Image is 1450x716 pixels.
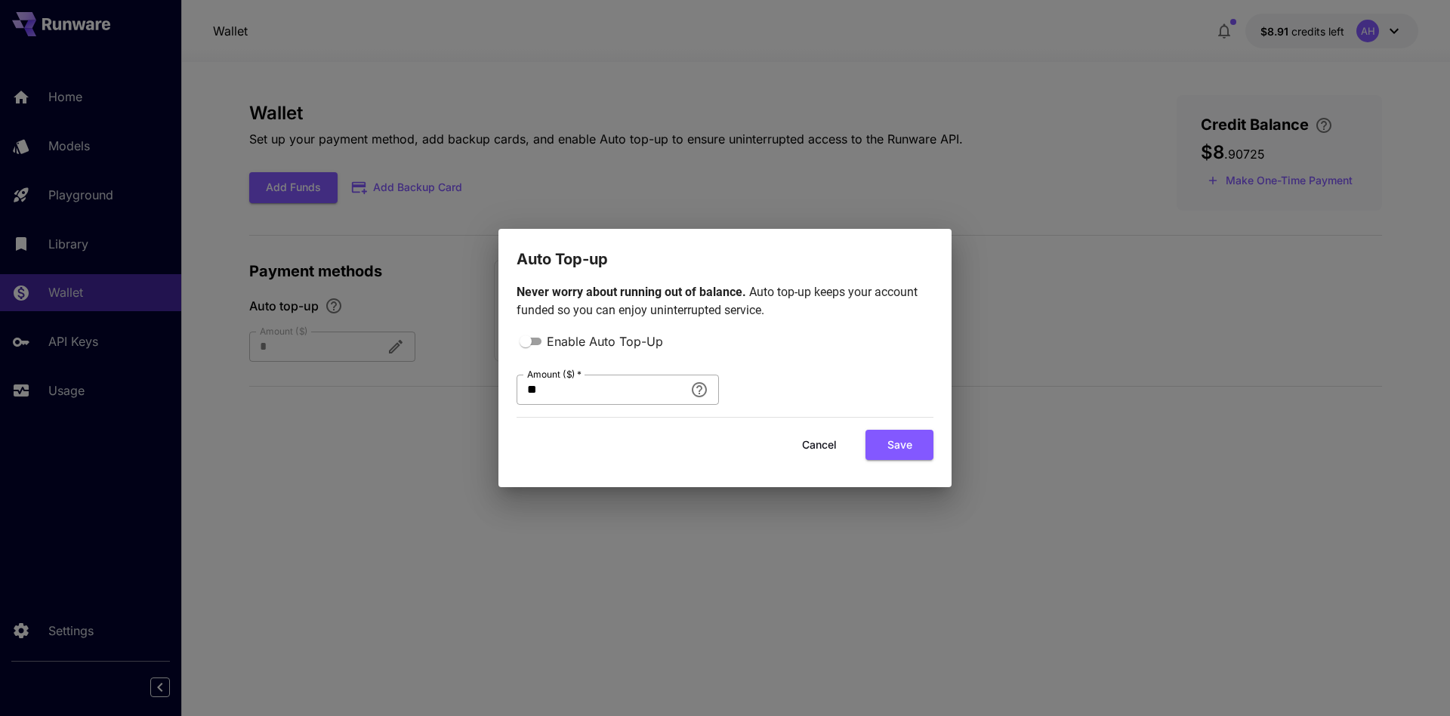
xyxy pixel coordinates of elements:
[785,430,853,461] button: Cancel
[498,229,952,271] h2: Auto Top-up
[547,332,663,350] span: Enable Auto Top-Up
[865,430,933,461] button: Save
[517,285,749,299] span: Never worry about running out of balance.
[517,283,933,319] p: Auto top-up keeps your account funded so you can enjoy uninterrupted service.
[527,368,582,381] label: Amount ($)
